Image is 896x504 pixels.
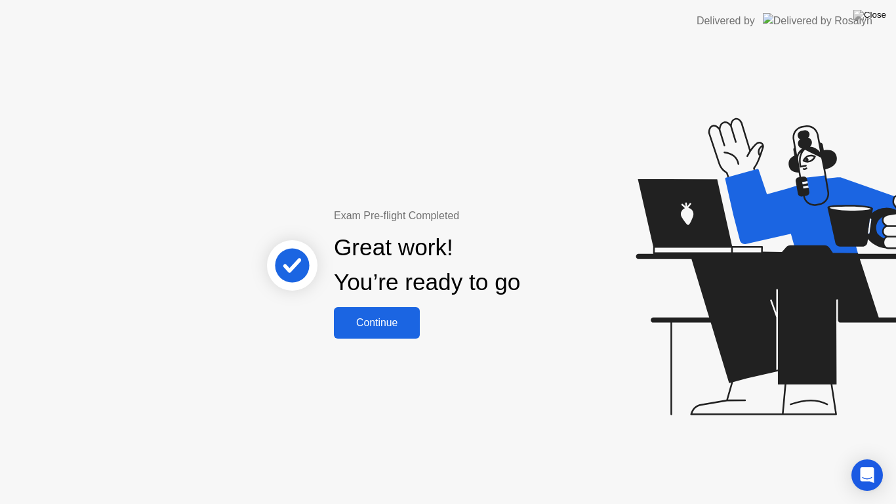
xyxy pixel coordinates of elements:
[338,317,416,329] div: Continue
[763,13,872,28] img: Delivered by Rosalyn
[334,208,605,224] div: Exam Pre-flight Completed
[334,230,520,300] div: Great work! You’re ready to go
[853,10,886,20] img: Close
[851,459,883,491] div: Open Intercom Messenger
[334,307,420,339] button: Continue
[697,13,755,29] div: Delivered by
